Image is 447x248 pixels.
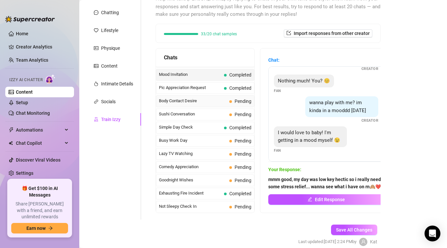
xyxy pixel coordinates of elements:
[16,100,28,105] a: Setup
[159,190,221,197] span: Exhausting Fire Incident
[94,10,98,15] span: message
[94,28,98,33] span: heart
[361,66,379,72] span: Creator
[159,137,227,144] span: Busy Work Day
[159,177,227,183] span: Goodnight Wishes
[16,31,28,36] a: Home
[229,191,251,196] span: Completed
[361,118,379,123] span: Creator
[315,197,345,202] span: Edit Response
[159,164,227,170] span: Comedy Appreciation
[308,197,312,201] span: edit
[235,165,251,170] span: Pending
[331,225,377,235] button: Save All Changes
[268,177,381,189] strong: mmm good, my day was low key hectic so i really need some stress relief... wanna see what i have ...
[286,31,291,35] span: import
[268,194,384,205] button: Edit Response
[201,32,237,36] span: 33/20 chat samples
[268,167,301,172] strong: Your Response:
[9,127,14,133] span: thunderbolt
[229,72,251,77] span: Completed
[229,125,251,130] span: Completed
[274,88,281,94] span: Fan
[159,84,221,91] span: Pic Appreciation Request
[235,178,251,183] span: Pending
[16,138,63,148] span: Chat Copilot
[94,64,98,68] span: picture
[101,9,119,16] div: Chatting
[11,201,68,220] span: Share [PERSON_NAME] with a friend, and earn unlimited rewards
[11,223,68,233] button: Earn nowarrow-right
[101,80,133,87] div: Intimate Details
[94,117,98,122] span: experiment
[235,151,251,157] span: Pending
[274,148,281,153] span: Fan
[16,42,69,52] a: Creator Analytics
[229,85,251,91] span: Completed
[101,27,118,34] div: Lifestyle
[11,185,68,198] span: 🎁 Get $100 in AI Messages
[101,98,116,105] div: Socials
[164,53,177,62] span: Chats
[370,238,377,245] span: Kat
[101,62,118,70] div: Content
[26,226,46,231] span: Earn now
[235,138,251,143] span: Pending
[309,100,366,113] span: wanna play with me? im kinda in a mooddd [DATE]
[101,116,121,123] div: Train Izzy
[235,112,251,117] span: Pending
[284,29,372,37] button: Import responses from other creator
[5,16,55,22] img: logo-BBDzfeDw.svg
[298,238,356,245] span: Last updated: [DATE] 2:24 PM by
[101,45,120,52] div: Physique
[9,77,43,83] span: Izzy AI Chatter
[235,99,251,104] span: Pending
[48,226,53,231] span: arrow-right
[159,124,221,131] span: Simple Day Check
[278,78,330,84] span: Nothing much! You? 😊
[159,111,227,117] span: Sushi Conversation
[16,125,63,135] span: Automations
[278,130,340,143] span: I would love to baby! I'm getting in a mood myself 😉
[336,227,372,232] span: Save All Changes
[159,98,227,104] span: Body Contact Desire
[16,57,48,63] a: Team Analytics
[16,170,33,176] a: Settings
[159,71,221,78] span: Mood Invitation
[16,157,60,163] a: Discover Viral Videos
[94,81,98,86] span: fire
[235,204,251,209] span: Pending
[45,74,56,84] img: AI Chatter
[159,150,227,157] span: Lazy TV Watching
[94,99,98,104] span: link
[361,239,366,244] span: user
[159,203,227,210] span: Not Sleepy Check In
[94,46,98,50] span: idcard
[9,141,13,145] img: Chat Copilot
[425,226,440,241] div: Open Intercom Messenger
[16,89,33,95] a: Content
[16,110,50,116] a: Chat Monitoring
[294,31,370,36] span: Import responses from other creator
[268,57,279,63] strong: Chat:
